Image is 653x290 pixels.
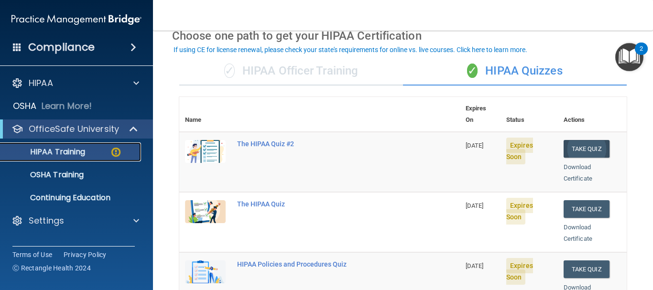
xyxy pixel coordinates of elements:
a: Privacy Policy [64,250,107,259]
a: OfficeSafe University [11,123,139,135]
button: Open Resource Center, 2 new notifications [615,43,643,71]
a: Settings [11,215,139,226]
div: Choose one path to get your HIPAA Certification [172,22,634,50]
span: ✓ [224,64,235,78]
p: Learn More! [42,100,92,112]
p: HIPAA Training [6,147,85,157]
p: HIPAA [29,77,53,89]
p: Continuing Education [6,193,137,203]
div: The HIPAA Quiz [237,200,412,208]
button: Take Quiz [564,140,609,158]
p: OSHA Training [6,170,84,180]
span: Ⓒ Rectangle Health 2024 [12,263,91,273]
div: HIPAA Policies and Procedures Quiz [237,260,412,268]
span: Expires Soon [506,258,533,285]
button: Take Quiz [564,200,609,218]
span: Expires Soon [506,138,533,164]
th: Expires On [460,97,501,132]
span: Expires Soon [506,198,533,225]
p: OfficeSafe University [29,123,119,135]
div: HIPAA Officer Training [179,57,403,86]
a: Terms of Use [12,250,52,259]
button: If using CE for license renewal, please check your state's requirements for online vs. live cours... [172,45,529,54]
img: PMB logo [11,10,141,29]
th: Name [179,97,231,132]
div: If using CE for license renewal, please check your state's requirements for online vs. live cours... [174,46,527,53]
span: [DATE] [466,142,484,149]
h4: Compliance [28,41,95,54]
div: The HIPAA Quiz #2 [237,140,412,148]
span: ✓ [467,64,478,78]
th: Actions [558,97,627,132]
img: warning-circle.0cc9ac19.png [110,146,122,158]
p: Settings [29,215,64,226]
th: Status [501,97,558,132]
span: [DATE] [466,262,484,269]
iframe: Drift Widget Chat Controller [488,222,642,260]
a: HIPAA [11,77,139,89]
span: [DATE] [466,202,484,209]
button: Take Quiz [564,260,609,278]
div: HIPAA Quizzes [403,57,627,86]
p: OSHA [13,100,37,112]
a: Download Certificate [564,163,592,182]
div: 2 [640,49,643,61]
